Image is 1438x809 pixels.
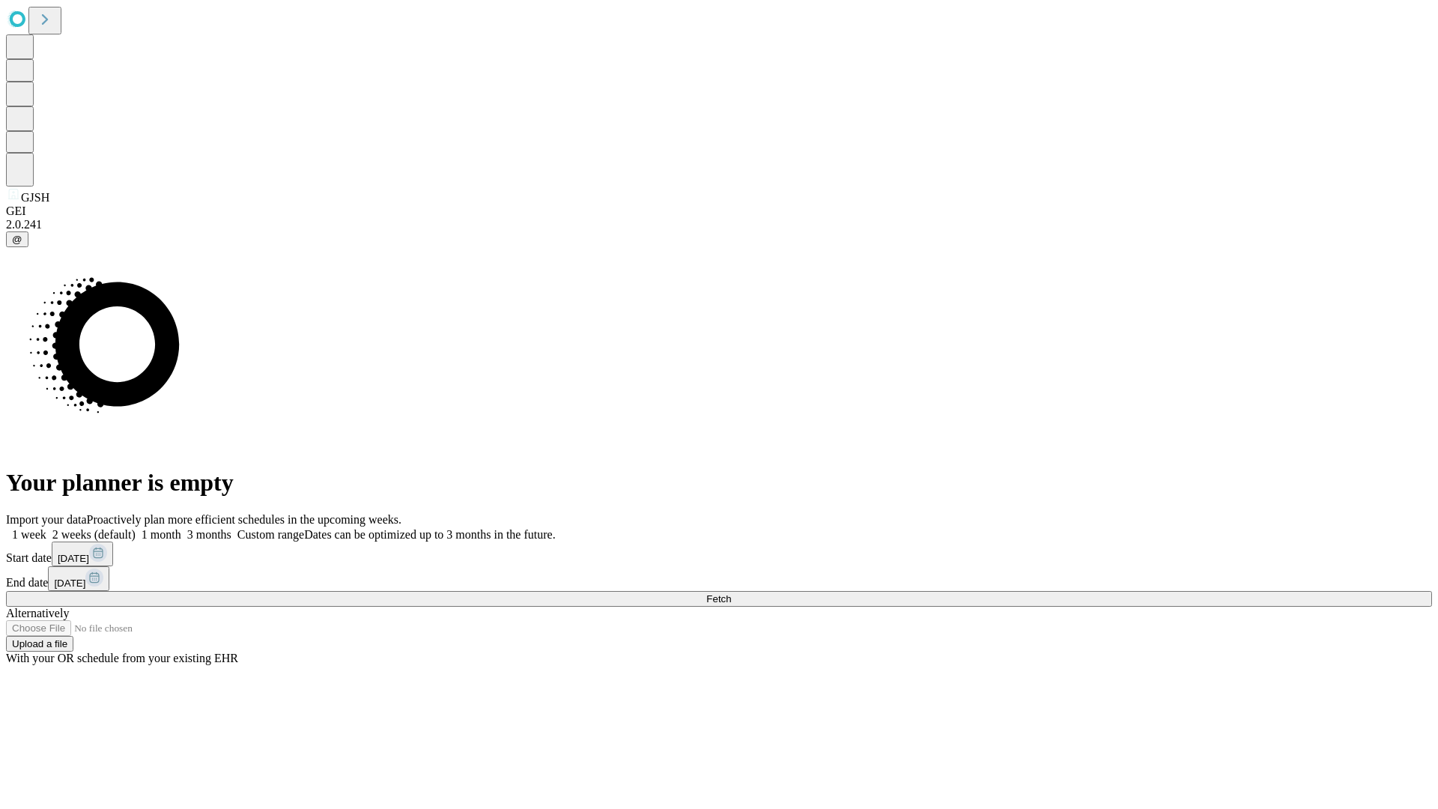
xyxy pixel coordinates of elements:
button: [DATE] [48,566,109,591]
span: Fetch [706,593,731,605]
span: 2 weeks (default) [52,528,136,541]
div: 2.0.241 [6,218,1432,231]
span: Alternatively [6,607,69,619]
span: With your OR schedule from your existing EHR [6,652,238,664]
span: 3 months [187,528,231,541]
button: Fetch [6,591,1432,607]
div: GEI [6,204,1432,218]
span: 1 month [142,528,181,541]
span: GJSH [21,191,49,204]
button: Upload a file [6,636,73,652]
h1: Your planner is empty [6,469,1432,497]
span: [DATE] [54,578,85,589]
span: Proactively plan more efficient schedules in the upcoming weeks. [87,513,401,526]
button: [DATE] [52,542,113,566]
span: Dates can be optimized up to 3 months in the future. [304,528,555,541]
span: [DATE] [58,553,89,564]
span: Custom range [237,528,304,541]
span: 1 week [12,528,46,541]
div: End date [6,566,1432,591]
span: Import your data [6,513,87,526]
span: @ [12,234,22,245]
button: @ [6,231,28,247]
div: Start date [6,542,1432,566]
